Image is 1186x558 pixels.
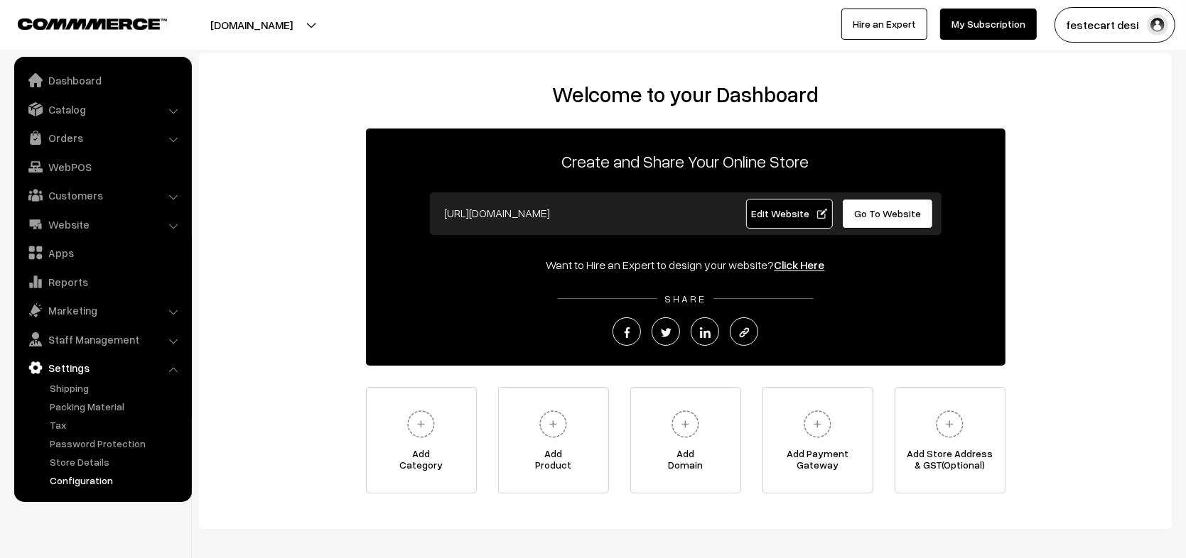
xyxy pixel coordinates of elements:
a: Reports [18,269,187,295]
a: AddProduct [498,387,609,493]
a: Staff Management [18,327,187,352]
span: Add Store Address & GST(Optional) [895,448,1005,476]
h2: Welcome to your Dashboard [213,82,1158,107]
button: [DOMAIN_NAME] [161,7,343,43]
a: Go To Website [842,199,934,229]
a: Click Here [775,258,825,272]
button: festecart desi [1055,7,1175,43]
a: Password Protection [46,436,187,451]
a: Marketing [18,297,187,323]
a: Add Store Address& GST(Optional) [895,387,1006,493]
a: Orders [18,125,187,151]
img: plus.svg [666,405,705,444]
a: Store Details [46,454,187,469]
a: AddDomain [630,387,741,493]
a: My Subscription [940,9,1037,40]
div: Want to Hire an Expert to design your website? [366,256,1006,273]
span: Add Domain [631,448,740,476]
a: Shipping [46,381,187,395]
img: COMMMERCE [18,18,167,29]
a: Packing Material [46,399,187,414]
span: Add Payment Gateway [763,448,873,476]
a: Configuration [46,473,187,488]
a: Customers [18,182,187,208]
a: Hire an Expert [841,9,927,40]
a: Tax [46,417,187,432]
a: AddCategory [366,387,477,493]
span: Edit Website [751,207,827,219]
span: Add Product [499,448,608,476]
a: Apps [18,240,187,266]
p: Create and Share Your Online Store [366,148,1006,174]
a: Website [18,212,187,237]
span: SHARE [657,292,713,305]
a: WebPOS [18,154,187,180]
span: Go To Website [854,207,921,219]
a: COMMMERCE [18,14,142,31]
img: user [1147,14,1168,35]
img: plus.svg [930,405,969,444]
a: Edit Website [746,199,833,229]
img: plus.svg [798,405,837,444]
img: plus.svg [401,405,441,444]
a: Settings [18,355,187,381]
a: Catalog [18,97,187,122]
span: Add Category [367,448,476,476]
a: Dashboard [18,67,187,93]
img: plus.svg [534,405,573,444]
a: Add PaymentGateway [762,387,873,493]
